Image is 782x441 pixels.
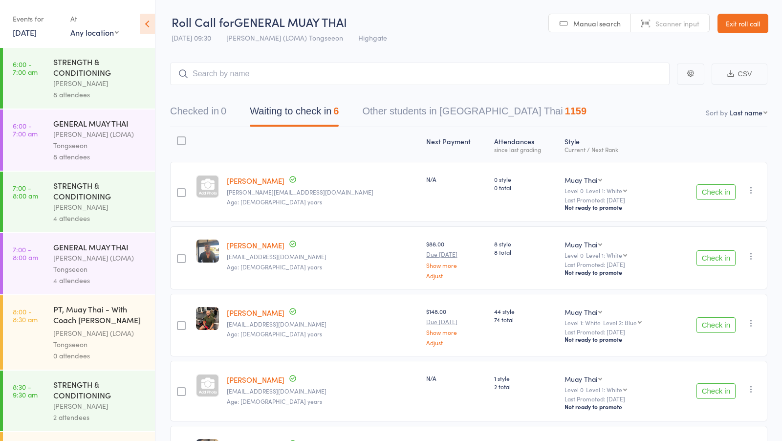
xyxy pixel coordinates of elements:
a: Show more [426,262,486,268]
div: STRENGTH & CONDITIONING [53,180,147,201]
a: 8:30 -9:30 amSTRENGTH & CONDITIONING[PERSON_NAME]2 attendees [3,371,155,431]
button: Other students in [GEOGRAPHIC_DATA] Thai1159 [362,101,586,127]
a: Show more [426,329,486,335]
div: Muay Thai [565,240,597,249]
div: Level 0 [565,386,667,393]
span: 74 total [494,315,557,324]
div: GENERAL MUAY THAI [53,242,147,252]
div: GENERAL MUAY THAI [53,118,147,129]
a: Adjust [426,272,486,279]
a: Adjust [426,339,486,346]
small: Last Promoted: [DATE] [565,329,667,335]
span: 1 style [494,374,557,382]
div: Any location [70,27,119,38]
small: vincenzomarroni.vm@gmail.com [227,388,418,395]
a: [PERSON_NAME] [227,308,284,318]
a: [PERSON_NAME] [227,176,284,186]
span: Age: [DEMOGRAPHIC_DATA] years [227,198,322,206]
div: Level 2: Blue [603,319,637,326]
div: Atten­dances [490,132,561,157]
img: image1749432863.png [196,240,219,263]
small: Last Promoted: [DATE] [565,396,667,402]
div: Last name [730,108,762,117]
div: Not ready to promote [565,203,667,211]
a: [PERSON_NAME] [227,240,284,250]
button: Waiting to check in6 [250,101,339,127]
span: 0 total [494,183,557,192]
small: myles.bayley132@gmail.com [227,189,418,196]
div: since last grading [494,146,557,153]
time: 7:00 - 8:00 am [13,184,38,199]
div: 0 [221,106,226,116]
input: Search by name [170,63,670,85]
div: 2 attendees [53,412,147,423]
div: Style [561,132,671,157]
time: 6:00 - 7:00 am [13,122,38,137]
small: Due [DATE] [426,318,486,325]
a: 7:00 -8:00 amGENERAL MUAY THAI[PERSON_NAME] (LOMA) Tongseeon4 attendees [3,233,155,294]
div: 8 attendees [53,151,147,162]
div: At [70,11,119,27]
div: 8 attendees [53,89,147,100]
div: Muay Thai [565,307,597,317]
span: Scanner input [655,19,699,28]
a: 6:00 -7:00 amSTRENGTH & CONDITIONING[PERSON_NAME]8 attendees [3,48,155,109]
button: Check in [696,317,736,333]
time: 7:00 - 8:00 am [13,245,38,261]
label: Sort by [706,108,728,117]
div: N/A [426,175,486,183]
div: Not ready to promote [565,403,667,411]
a: 6:00 -7:00 amGENERAL MUAY THAI[PERSON_NAME] (LOMA) Tongseeon8 attendees [3,110,155,171]
div: [PERSON_NAME] [53,201,147,213]
small: labebkhalif99@gmail.com [227,321,418,328]
div: 1159 [565,106,587,116]
div: Next Payment [422,132,490,157]
span: GENERAL MUAY THAI [234,14,347,30]
div: 4 attendees [53,275,147,286]
div: Level 0 [565,187,667,194]
span: Age: [DEMOGRAPHIC_DATA] years [227,397,322,405]
img: image1744845343.png [196,307,219,330]
span: 8 style [494,240,557,248]
button: CSV [712,64,767,85]
div: Muay Thai [565,374,597,384]
time: 8:30 - 9:30 am [13,383,38,398]
button: Check in [696,250,736,266]
a: Exit roll call [717,14,768,33]
div: PT, Muay Thai - With Coach [PERSON_NAME] (30 minutes) [53,304,147,328]
time: 8:00 - 8:30 am [13,308,38,323]
div: $88.00 [426,240,486,278]
span: 8 total [494,248,557,256]
a: 8:00 -8:30 amPT, Muay Thai - With Coach [PERSON_NAME] (30 minutes)[PERSON_NAME] (LOMA) Tongseeon0... [3,295,155,370]
div: STRENGTH & CONDITIONING [53,56,147,78]
div: [PERSON_NAME] (LOMA) Tongseeon [53,252,147,275]
small: Due [DATE] [426,251,486,258]
div: Level 1: White [565,319,667,326]
div: 0 attendees [53,350,147,361]
div: [PERSON_NAME] [53,400,147,412]
span: Highgate [358,33,387,43]
div: Muay Thai [565,175,597,185]
div: Not ready to promote [565,335,667,343]
div: 4 attendees [53,213,147,224]
div: STRENGTH & CONDITIONING [53,379,147,400]
button: Checked in0 [170,101,226,127]
span: Age: [DEMOGRAPHIC_DATA] years [227,263,322,271]
div: Level 0 [565,252,667,258]
div: [PERSON_NAME] [53,78,147,89]
div: Events for [13,11,61,27]
small: Last Promoted: [DATE] [565,261,667,268]
div: 6 [333,106,339,116]
small: Last Promoted: [DATE] [565,197,667,203]
a: [PERSON_NAME] [227,375,284,385]
div: Not ready to promote [565,268,667,276]
div: Level 1: White [586,187,622,194]
span: 44 style [494,307,557,315]
div: Level 1: White [586,252,622,258]
div: Current / Next Rank [565,146,667,153]
time: 6:00 - 7:00 am [13,60,38,76]
a: [DATE] [13,27,37,38]
span: Roll Call for [172,14,234,30]
div: Level 1: White [586,386,622,393]
div: $148.00 [426,307,486,346]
